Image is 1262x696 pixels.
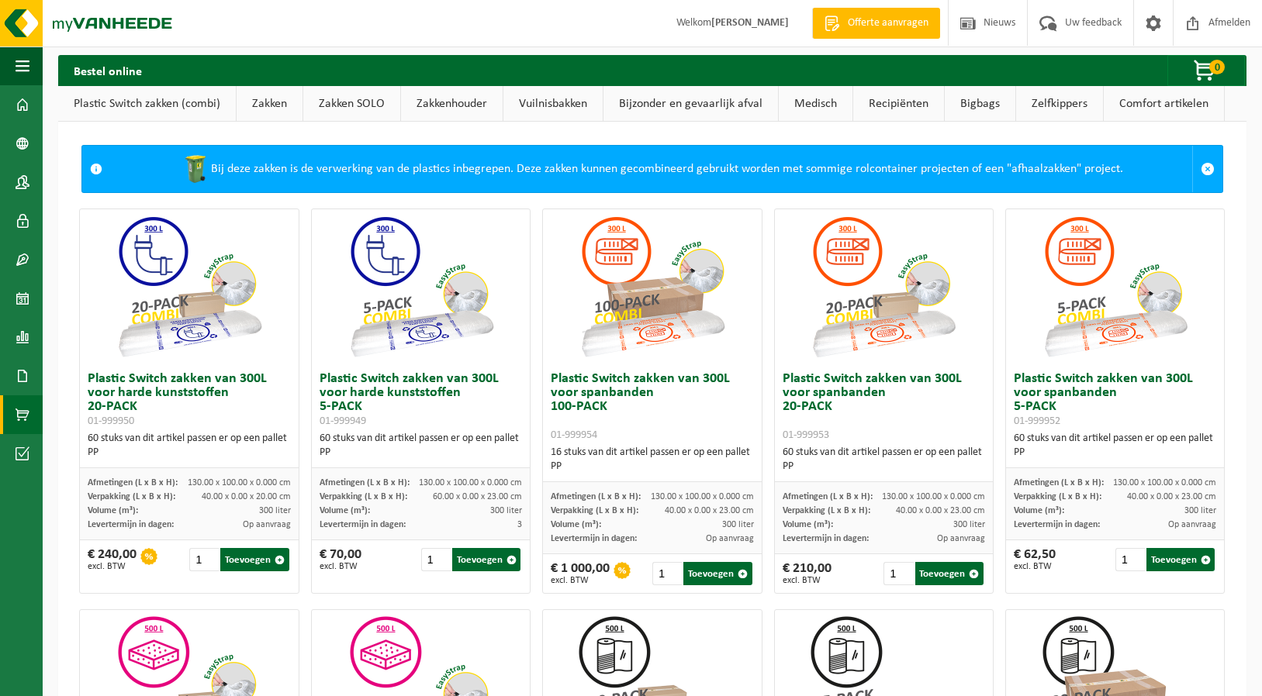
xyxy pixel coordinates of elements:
[783,576,832,585] span: excl. BTW
[779,86,852,122] a: Medisch
[320,562,361,571] span: excl. BTW
[575,209,730,364] img: 01-999954
[783,492,873,501] span: Afmetingen (L x B x H):
[783,429,829,441] span: 01-999953
[259,506,291,515] span: 300 liter
[503,86,603,122] a: Vuilnisbakken
[651,492,754,501] span: 130.00 x 100.00 x 0.000 cm
[401,86,503,122] a: Zakkenhouder
[1209,60,1225,74] span: 0
[1146,548,1215,571] button: Toevoegen
[783,372,985,442] h3: Plastic Switch zakken van 300L voor spanbanden 20-PACK
[88,492,175,501] span: Verpakking (L x B x H):
[1014,492,1101,501] span: Verpakking (L x B x H):
[1113,478,1216,488] span: 130.00 x 100.00 x 0.000 cm
[58,86,236,122] a: Plastic Switch zakken (combi)
[433,492,522,501] span: 60.00 x 0.00 x 23.00 cm
[1184,506,1216,515] span: 300 liter
[320,446,522,460] div: PP
[711,17,789,29] strong: [PERSON_NAME]
[551,446,753,474] div: 16 stuks van dit artikel passen er op een pallet
[783,446,985,474] div: 60 stuks van dit artikel passen er op een pallet
[652,562,682,585] input: 1
[551,520,601,529] span: Volume (m³):
[683,562,752,585] button: Toevoegen
[58,55,157,85] h2: Bestel online
[853,86,944,122] a: Recipiënten
[1014,506,1064,515] span: Volume (m³):
[937,534,985,543] span: Op aanvraag
[452,548,520,571] button: Toevoegen
[303,86,400,122] a: Zakken SOLO
[1014,372,1216,428] h3: Plastic Switch zakken van 300L voor spanbanden 5-PACK
[320,415,366,427] span: 01-999949
[88,415,134,427] span: 01-999950
[896,506,985,515] span: 40.00 x 0.00 x 23.00 cm
[88,432,290,460] div: 60 stuks van dit artikel passen er op een pallet
[783,534,869,543] span: Levertermijn in dagen:
[490,506,522,515] span: 300 liter
[180,153,211,184] img: WB-0240-HPE-GN-50.png
[1014,562,1056,571] span: excl. BTW
[88,506,138,515] span: Volume (m³):
[953,520,985,529] span: 300 liter
[517,520,522,529] span: 3
[320,372,522,428] h3: Plastic Switch zakken van 300L voor harde kunststoffen 5-PACK
[1014,432,1216,460] div: 60 stuks van dit artikel passen er op een pallet
[945,86,1015,122] a: Bigbags
[551,562,610,585] div: € 1 000,00
[344,209,499,364] img: 01-999949
[551,534,637,543] span: Levertermijn in dagen:
[88,478,178,488] span: Afmetingen (L x B x H):
[421,548,451,571] input: 1
[812,8,940,39] a: Offerte aanvragen
[603,86,778,122] a: Bijzonder en gevaarlijk afval
[220,548,289,571] button: Toevoegen
[551,460,753,474] div: PP
[237,86,303,122] a: Zakken
[551,576,610,585] span: excl. BTW
[783,506,870,515] span: Verpakking (L x B x H):
[915,562,984,585] button: Toevoegen
[88,562,137,571] span: excl. BTW
[88,372,290,428] h3: Plastic Switch zakken van 300L voor harde kunststoffen 20-PACK
[1014,520,1100,529] span: Levertermijn in dagen:
[320,548,361,571] div: € 70,00
[320,506,370,515] span: Volume (m³):
[88,446,290,460] div: PP
[88,520,174,529] span: Levertermijn in dagen:
[1167,55,1245,86] button: 0
[665,506,754,515] span: 40.00 x 0.00 x 23.00 cm
[844,16,932,31] span: Offerte aanvragen
[1014,478,1104,488] span: Afmetingen (L x B x H):
[551,429,597,441] span: 01-999954
[189,548,219,571] input: 1
[320,432,522,460] div: 60 stuks van dit artikel passen er op een pallet
[202,492,291,501] span: 40.00 x 0.00 x 20.00 cm
[783,520,833,529] span: Volume (m³):
[1115,548,1145,571] input: 1
[551,506,638,515] span: Verpakking (L x B x H):
[1014,446,1216,460] div: PP
[722,520,754,529] span: 300 liter
[551,372,753,442] h3: Plastic Switch zakken van 300L voor spanbanden 100-PACK
[320,520,406,529] span: Levertermijn in dagen:
[320,478,410,488] span: Afmetingen (L x B x H):
[419,478,522,488] span: 130.00 x 100.00 x 0.000 cm
[188,478,291,488] span: 130.00 x 100.00 x 0.000 cm
[1038,209,1193,364] img: 01-999952
[112,209,267,364] img: 01-999950
[320,492,407,501] span: Verpakking (L x B x H):
[88,548,137,571] div: € 240,00
[1016,86,1103,122] a: Zelfkippers
[1104,86,1224,122] a: Comfort artikelen
[706,534,754,543] span: Op aanvraag
[783,460,985,474] div: PP
[110,146,1192,192] div: Bij deze zakken is de verwerking van de plastics inbegrepen. Deze zakken kunnen gecombineerd gebr...
[883,562,913,585] input: 1
[882,492,985,501] span: 130.00 x 100.00 x 0.000 cm
[1127,492,1216,501] span: 40.00 x 0.00 x 23.00 cm
[806,209,961,364] img: 01-999953
[551,492,641,501] span: Afmetingen (L x B x H):
[783,562,832,585] div: € 210,00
